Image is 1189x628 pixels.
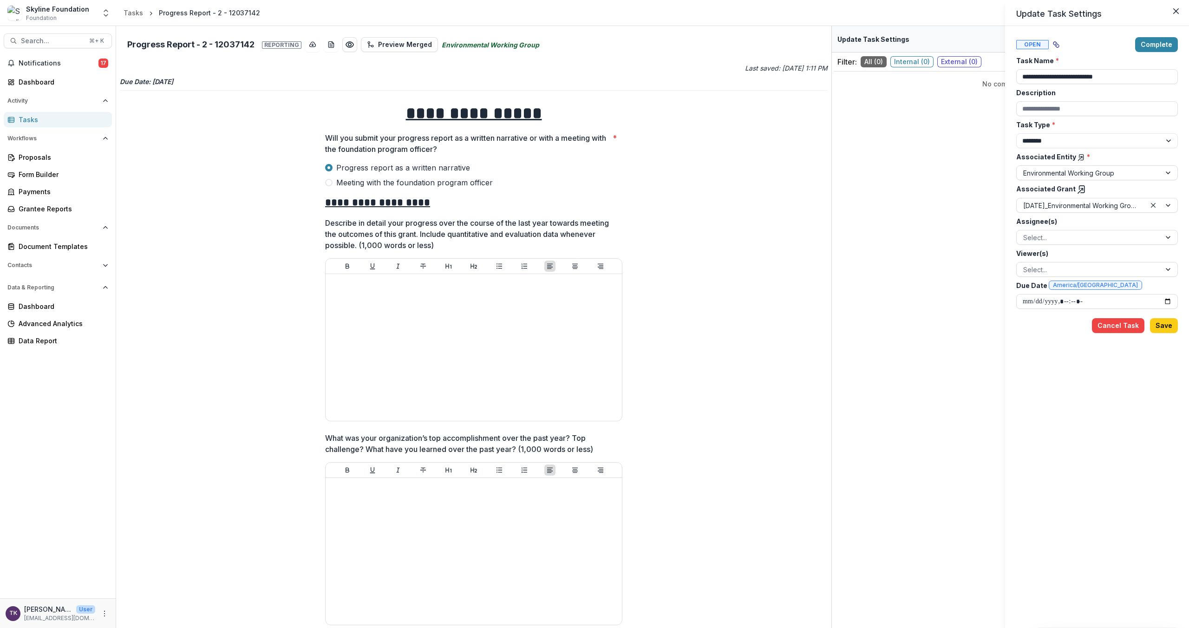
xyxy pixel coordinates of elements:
[1016,216,1172,226] label: Assignee(s)
[1016,56,1172,65] label: Task Name
[1016,152,1172,162] label: Associated Entity
[1016,88,1172,98] label: Description
[1169,4,1183,19] button: Close
[1148,200,1159,211] div: Clear selected options
[1053,282,1138,288] span: America/[GEOGRAPHIC_DATA]
[1150,318,1178,333] button: Save
[1016,281,1172,290] label: Due Date
[1016,40,1049,49] span: Open
[1135,37,1178,52] button: Complete
[1016,184,1172,194] label: Associated Grant
[1092,318,1144,333] button: Cancel Task
[1016,120,1172,130] label: Task Type
[1049,37,1064,52] button: View dependent tasks
[1016,249,1172,258] label: Viewer(s)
